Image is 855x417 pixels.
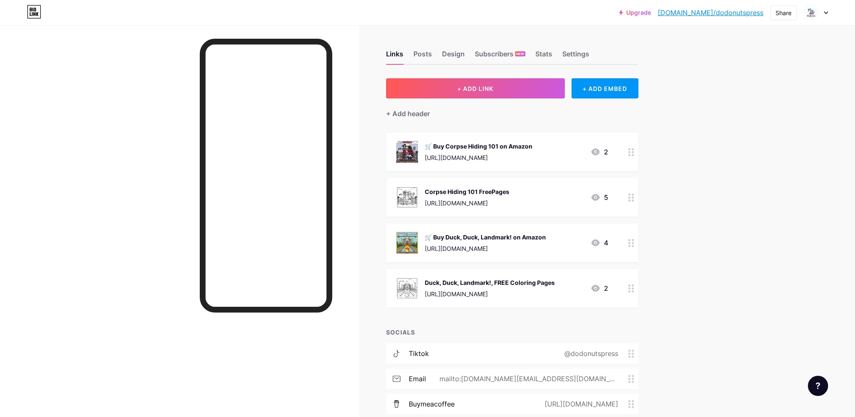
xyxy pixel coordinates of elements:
div: Corpse Hiding 101 FreePages [425,187,509,196]
div: mailto:[DOMAIN_NAME][EMAIL_ADDRESS][DOMAIN_NAME] [426,374,628,384]
img: Corpse Hiding 101 FreePages [396,186,418,208]
div: SOCIALS [386,328,638,337]
div: email [409,374,426,384]
div: [URL][DOMAIN_NAME] [425,290,555,298]
a: [DOMAIN_NAME]/dodonutspress [658,8,763,18]
div: @dodonutspress [551,348,628,359]
div: buymeacoffee [409,399,455,409]
div: [URL][DOMAIN_NAME] [425,244,546,253]
div: [URL][DOMAIN_NAME] [425,153,532,162]
img: duckducklandmark [803,5,819,21]
img: 🛒 Buy Duck, Duck, Landmark! on Amazon [396,232,418,254]
div: 🛒 Buy Corpse Hiding 101 on Amazon [425,142,532,151]
div: + ADD EMBED [572,78,638,98]
div: 5 [590,192,608,202]
div: [URL][DOMAIN_NAME] [531,399,628,409]
div: + Add header [386,109,430,119]
div: Design [442,49,465,64]
div: Posts [413,49,432,64]
div: Share [776,8,791,17]
span: + ADD LINK [457,85,493,92]
div: Settings [562,49,589,64]
div: 2 [590,283,608,293]
div: 2 [590,147,608,157]
div: 🛒 Buy Duck, Duck, Landmark! on Amazon [425,233,546,242]
div: 4 [590,238,608,248]
div: tiktok [409,348,429,359]
div: Links [386,49,403,64]
span: NEW [516,51,524,56]
div: Duck, Duck, Landmark!, FREE Coloring Pages [425,278,555,287]
img: 🛒 Buy Corpse Hiding 101 on Amazon [396,141,418,163]
img: Duck, Duck, Landmark!, FREE Coloring Pages [396,277,418,299]
a: Upgrade [619,9,651,16]
div: Subscribers [475,49,525,64]
div: [URL][DOMAIN_NAME] [425,199,509,207]
button: + ADD LINK [386,78,565,98]
div: Stats [535,49,552,64]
